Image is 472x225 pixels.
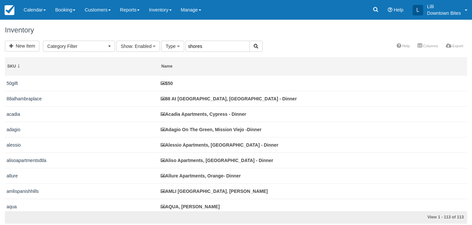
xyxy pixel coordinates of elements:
[5,183,159,199] td: amlispanishhills
[5,5,14,15] img: checkfront-main-nav-mini-logo.png
[393,41,467,51] ul: More
[161,64,465,69] div: Name
[5,153,159,168] td: alisoapartmentsdtla
[388,8,392,12] i: Help
[414,41,442,51] a: Columns
[159,122,467,137] td: Adagio On The Green, Mission Viejo -Dinner
[159,137,467,153] td: Alessio Apartments, Los Angeles - Dinner
[161,81,173,86] a: $50
[166,44,175,49] span: Type
[5,122,159,137] td: adagio
[159,76,467,91] td: $50
[161,112,246,117] a: Acadia Apartments, Cypress - Dinner
[5,41,39,51] a: New Item
[159,106,467,122] td: Acadia Apartments, Cypress - Dinner
[394,7,403,12] span: Help
[5,168,159,183] td: allure
[161,41,184,52] button: Type
[5,91,159,106] td: 88alhambraplace
[5,76,159,91] td: 50gift
[5,26,467,34] h1: Inventory
[159,168,467,183] td: Allure Apartments, Orange- Dinner
[159,183,467,199] td: AMLI Spanish Hills. Camarillo - Dinner
[161,142,278,148] a: Alessio Apartments, [GEOGRAPHIC_DATA] - Dinner
[161,158,273,163] a: Aliso Apartments, [GEOGRAPHIC_DATA] - Dinner
[393,41,414,51] a: Help
[132,44,151,49] span: : Enabled
[159,199,467,214] td: AQUA, Marina Del Rey - Dinner
[161,173,241,178] a: Allure Apartments, Orange- Dinner
[442,41,467,51] a: Export
[5,199,159,214] td: aqua
[159,153,467,168] td: Aliso Apartments, Los Angeles - Dinner
[161,96,297,101] a: 88 At [GEOGRAPHIC_DATA], [GEOGRAPHIC_DATA] - Dinner
[5,137,159,153] td: alessio
[161,127,262,132] a: Adagio On The Green, Mission Viejo -Dinner
[316,215,464,220] div: View 1 - 113 of 113
[161,189,268,194] a: AMLI [GEOGRAPHIC_DATA]. [PERSON_NAME]
[186,41,250,52] input: Search Items
[121,44,132,49] span: Show
[47,43,107,50] span: Category Filter
[5,106,159,122] td: acadia
[427,10,461,16] p: Downtown Bites
[7,64,157,69] div: SKU
[427,3,461,10] p: Lilli
[159,91,467,106] td: 88 At Alhambra Place, Alhambra - Dinner
[161,204,220,209] a: AQUA, [PERSON_NAME]
[43,41,115,52] button: Category Filter
[413,5,423,15] div: L
[116,41,160,52] button: Show: Enabled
